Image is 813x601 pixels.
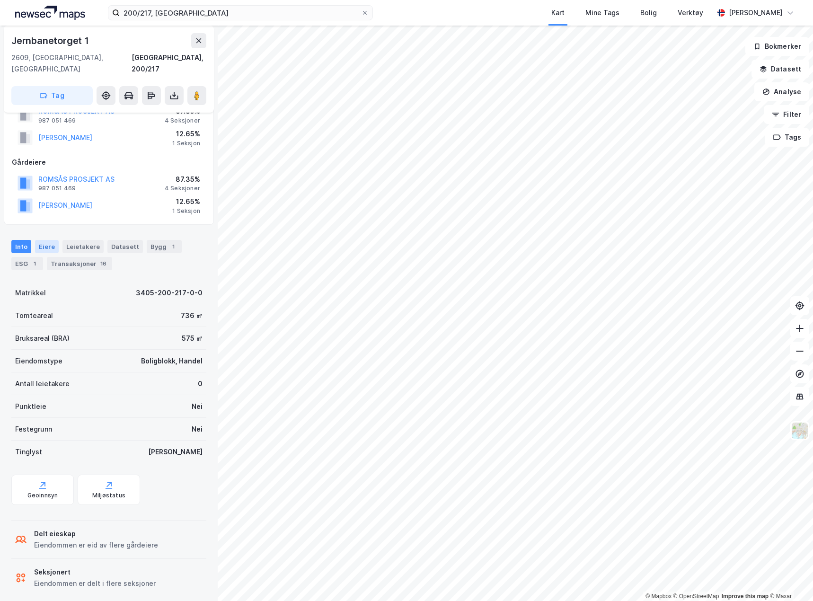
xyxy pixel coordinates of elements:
iframe: Chat Widget [766,556,813,601]
button: Datasett [751,60,809,79]
div: Eiendomstype [15,355,62,367]
div: Delt eieskap [34,528,158,539]
div: Punktleie [15,401,46,412]
div: Nei [192,424,203,435]
div: Verktøy [678,7,703,18]
div: Boligblokk, Handel [141,355,203,367]
a: Improve this map [722,593,769,600]
div: Kontrollprogram for chat [766,556,813,601]
div: Festegrunn [15,424,52,435]
div: Kart [551,7,565,18]
button: Filter [764,105,809,124]
div: Tomteareal [15,310,53,321]
div: 87.35% [165,174,200,185]
div: 987 051 469 [38,117,76,124]
input: Søk på adresse, matrikkel, gårdeiere, leietakere eller personer [120,6,361,20]
a: OpenStreetMap [673,593,719,600]
div: Datasett [107,240,143,253]
img: logo.a4113a55bc3d86da70a041830d287a7e.svg [15,6,85,20]
div: 4 Seksjoner [165,117,200,124]
div: Tinglyst [15,446,42,458]
div: [PERSON_NAME] [148,446,203,458]
div: 575 ㎡ [182,333,203,344]
div: Bruksareal (BRA) [15,333,70,344]
div: 3405-200-217-0-0 [136,287,203,299]
button: Tag [11,86,93,105]
div: Leietakere [62,240,104,253]
div: [GEOGRAPHIC_DATA], 200/217 [132,52,206,75]
div: 736 ㎡ [181,310,203,321]
button: Analyse [754,82,809,101]
div: 987 051 469 [38,185,76,192]
div: 4 Seksjoner [165,185,200,192]
div: 16 [98,259,108,268]
div: Gårdeiere [12,157,206,168]
div: Mine Tags [585,7,619,18]
div: ESG [11,257,43,270]
img: Z [791,422,809,440]
div: Bolig [640,7,657,18]
div: Bygg [147,240,182,253]
div: Antall leietakere [15,378,70,389]
div: Eiere [35,240,59,253]
div: 2609, [GEOGRAPHIC_DATA], [GEOGRAPHIC_DATA] [11,52,132,75]
div: 12.65% [172,196,200,207]
div: Matrikkel [15,287,46,299]
div: Eiendommen er eid av flere gårdeiere [34,539,158,551]
button: Tags [765,128,809,147]
div: [PERSON_NAME] [729,7,783,18]
div: 1 Seksjon [172,140,200,147]
div: 0 [198,378,203,389]
div: Eiendommen er delt i flere seksjoner [34,578,156,589]
div: Nei [192,401,203,412]
div: Jernbanetorget 1 [11,33,91,48]
div: 12.65% [172,128,200,140]
div: 1 [168,242,178,251]
div: Geoinnsyn [27,492,58,499]
div: Miljøstatus [92,492,125,499]
div: Seksjonert [34,566,156,578]
div: Info [11,240,31,253]
div: Transaksjoner [47,257,112,270]
a: Mapbox [645,593,672,600]
div: 1 Seksjon [172,207,200,215]
div: 1 [30,259,39,268]
button: Bokmerker [745,37,809,56]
